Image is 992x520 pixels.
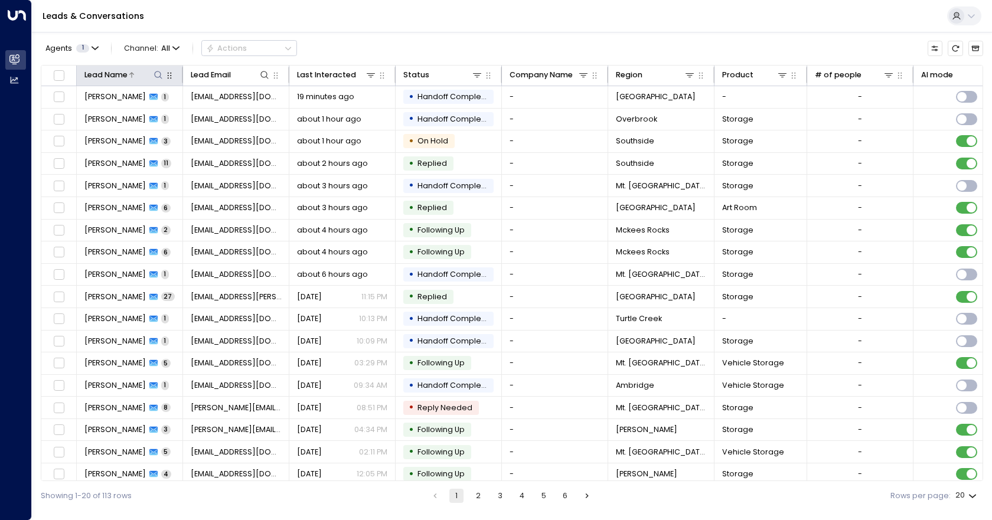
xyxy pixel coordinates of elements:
[161,181,169,190] span: 1
[84,158,146,169] span: Mark Williams
[858,313,862,324] div: -
[409,110,414,128] div: •
[616,225,670,236] span: Mckees Rocks
[417,447,465,457] span: Following Up
[616,91,696,102] span: Bridgeville
[502,130,608,152] td: -
[858,181,862,191] div: -
[361,292,387,302] p: 11:15 PM
[84,269,146,280] span: Carlie Collins
[815,68,895,81] div: # of people
[161,115,169,123] span: 1
[52,135,66,148] span: Toggle select row
[52,179,66,192] span: Toggle select row
[84,181,146,191] span: bobbi davis
[616,403,707,413] span: Mt. Pleasant
[161,314,169,323] span: 1
[409,221,414,239] div: •
[616,181,707,191] span: Mt. Pleasant
[52,423,66,437] span: Toggle select row
[515,489,529,503] button: Go to page 4
[161,470,171,479] span: 4
[84,313,146,324] span: Angel Hawkins
[921,68,953,81] div: AI mode
[722,202,757,213] span: Art Room
[191,114,282,125] span: boatccmg@outlook.com
[409,398,414,417] div: •
[84,380,146,391] span: Tim Levinger
[297,469,322,479] span: Sep 20, 2025
[161,447,171,456] span: 5
[471,489,485,503] button: Go to page 2
[417,136,448,146] span: On Hold
[297,292,322,302] span: Yesterday
[417,469,465,479] span: Following Up
[359,447,387,457] p: 02:11 PM
[191,136,282,146] span: mwilliams3775@gmail.com
[84,469,146,479] span: Michael Feibel
[357,469,387,479] p: 12:05 PM
[858,292,862,302] div: -
[858,247,862,257] div: -
[354,380,387,391] p: 09:34 AM
[161,44,170,53] span: All
[206,44,247,53] div: Actions
[297,380,322,391] span: Yesterday
[502,463,608,485] td: -
[537,489,551,503] button: Go to page 5
[52,446,66,459] span: Toggle select row
[161,403,171,412] span: 8
[84,114,146,125] span: Clement Ferri
[616,68,696,81] div: Region
[955,488,979,503] div: 20
[722,336,753,346] span: Storage
[858,269,862,280] div: -
[616,469,677,479] span: Robinson
[52,379,66,393] span: Toggle select row
[502,419,608,441] td: -
[120,41,184,55] button: Channel:All
[84,336,146,346] span: Renee Bittner
[722,403,753,413] span: Storage
[297,269,368,280] span: about 6 hours ago
[191,336,282,346] span: reneebittner@hotmail.com
[52,290,66,303] span: Toggle select row
[84,292,146,302] span: Roman Ponko
[502,197,608,219] td: -
[84,447,146,457] span: Brian Krills
[409,266,414,284] div: •
[297,313,322,324] span: Yesterday
[722,424,753,435] span: Storage
[191,447,282,457] span: bkrills@wpxi.com
[84,202,146,213] span: Lillian Vasilko
[502,153,608,175] td: -
[84,247,146,257] span: Aleayah Watkins
[191,181,282,191] span: bobbidavis70@gmail.com
[201,40,297,56] div: Button group with a nested menu
[858,91,862,102] div: -
[722,247,753,257] span: Storage
[858,336,862,346] div: -
[409,310,414,328] div: •
[191,247,282,257] span: leasminklashes@gmail.com
[161,359,171,368] span: 5
[297,358,322,368] span: Yesterday
[502,175,608,197] td: -
[354,424,387,435] p: 04:34 PM
[409,377,414,395] div: •
[409,287,414,306] div: •
[297,247,368,257] span: about 4 hours ago
[858,225,862,236] div: -
[858,158,862,169] div: -
[161,248,171,257] span: 6
[357,403,387,413] p: 08:51 PM
[616,114,657,125] span: Overbrook
[191,91,282,102] span: juliemadden1986@gmail.com
[616,269,707,280] span: Mt. Pleasant
[502,220,608,241] td: -
[616,68,642,81] div: Region
[297,136,361,146] span: about 1 hour ago
[890,490,951,502] label: Rows per page:
[417,380,494,390] span: Handoff Completed
[297,403,322,413] span: Sep 20, 2025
